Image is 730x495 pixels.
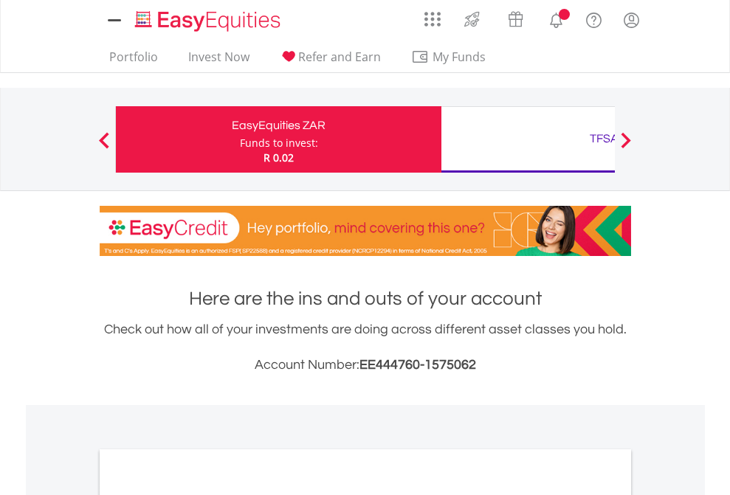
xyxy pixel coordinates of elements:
span: Refer and Earn [298,49,381,65]
a: Home page [129,4,286,33]
div: Funds to invest: [240,136,318,150]
a: AppsGrid [415,4,450,27]
img: thrive-v2.svg [460,7,484,31]
span: R 0.02 [264,150,294,165]
button: Next [611,139,641,154]
img: vouchers-v2.svg [503,7,528,31]
a: My Profile [613,4,650,36]
a: Vouchers [494,4,537,31]
a: Refer and Earn [274,49,387,72]
a: Portfolio [103,49,164,72]
img: EasyEquities_Logo.png [132,9,286,33]
div: Check out how all of your investments are doing across different asset classes you hold. [100,319,631,375]
a: Notifications [537,4,575,33]
h3: Account Number: [100,355,631,375]
a: Invest Now [182,49,255,72]
h1: Here are the ins and outs of your account [100,285,631,312]
img: grid-menu-icon.svg [424,11,441,27]
img: EasyCredit Promotion Banner [100,206,631,256]
div: EasyEquities ZAR [125,115,433,136]
a: FAQ's and Support [575,4,613,33]
span: EE444760-1575062 [359,358,476,372]
span: My Funds [411,47,508,66]
button: Previous [89,139,119,154]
